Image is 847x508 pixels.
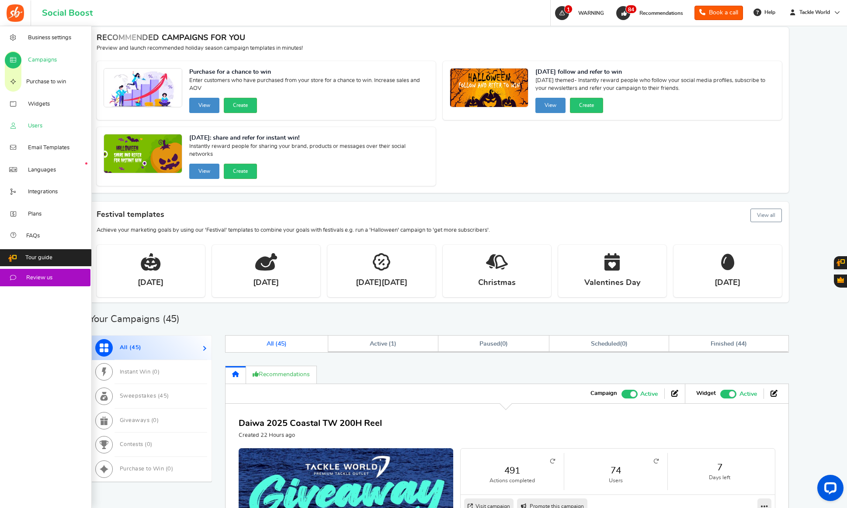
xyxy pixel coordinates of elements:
[762,9,775,16] span: Help
[153,418,157,423] span: 0
[625,5,637,14] span: 84
[189,143,429,160] span: Instantly reward people for sharing your brand, products or messages over their social networks
[104,69,182,108] img: Recommended Campaigns
[750,209,782,222] button: View all
[189,68,429,77] strong: Purchase for a chance to win
[750,5,780,19] a: Help
[28,100,50,108] span: Widgets
[469,464,555,477] a: 491
[640,389,658,399] span: Active
[7,4,24,22] img: Social Boost
[239,419,382,428] a: Daiwa 2025 Coastal TW 200H Reel
[132,345,139,350] span: 45
[160,393,167,399] span: 45
[26,232,40,240] span: FAQs
[479,341,508,347] span: ( )
[28,34,71,42] span: Business settings
[535,98,566,113] button: View
[28,122,42,130] span: Users
[120,418,159,423] span: Giveaways ( )
[834,275,847,288] button: Gratisfaction
[370,341,397,347] span: Active ( )
[28,144,69,152] span: Email Templates
[715,278,740,288] strong: [DATE]
[810,471,847,508] iframe: LiveChat chat widget
[584,278,640,288] strong: Valentines Day
[97,227,782,234] p: Achieve your marketing goals by using our 'Festival' templates to combine your goals with festiva...
[668,453,771,490] li: 7
[837,277,844,283] span: Gratisfaction
[189,164,219,179] button: View
[711,341,747,347] span: Finished ( )
[677,474,763,481] small: Days left
[28,56,57,64] span: Campaigns
[26,274,52,282] span: Review us
[253,278,279,288] strong: [DATE]
[478,278,516,288] strong: Christmas
[246,366,317,384] a: Recommendations
[591,341,627,347] span: ( )
[469,477,555,484] small: Actions completed
[28,188,58,196] span: Integrations
[120,369,160,375] span: Instant Win ( )
[239,432,382,439] p: Created 22 Hours ago
[573,464,659,477] a: 74
[154,369,158,375] span: 0
[120,345,142,350] span: All ( )
[615,6,687,20] a: 84 Recommendations
[97,207,782,224] h4: Festival templates
[267,341,287,347] span: All ( )
[25,254,52,262] span: Tour guide
[479,341,500,347] span: Paused
[578,10,604,16] span: WARNING
[120,442,153,447] span: Contests ( )
[738,341,745,347] span: 44
[224,98,257,113] button: Create
[166,314,177,324] span: 45
[591,341,620,347] span: Scheduled
[554,6,608,20] a: 1 WARNING
[590,390,617,398] strong: Campaign
[120,393,169,399] span: Sweepstakes ( )
[739,389,757,399] span: Active
[535,77,775,94] span: [DATE] themed- Instantly reward people who follow your social media profiles, subscribe to your n...
[535,68,775,77] strong: [DATE] follow and refer to win
[690,388,764,399] li: Widget activated
[570,98,603,113] button: Create
[796,9,833,16] span: Tackle World
[189,98,219,113] button: View
[356,278,407,288] strong: [DATE][DATE]
[639,10,683,16] span: Recommendations
[147,442,151,447] span: 0
[564,5,573,14] span: 1
[189,134,429,143] strong: [DATE]: share and refer for instant win!
[167,466,171,472] span: 0
[42,8,93,18] h1: Social Boost
[26,78,66,86] span: Purchase to win
[696,390,716,398] strong: Widget
[391,341,394,347] span: 1
[224,164,257,179] button: Create
[120,466,174,472] span: Purchase to Win ( )
[278,341,285,347] span: 45
[694,6,743,20] a: Book a call
[97,45,782,52] p: Preview and launch recommended holiday season campaign templates in minutes!
[138,278,163,288] strong: [DATE]
[502,341,506,347] span: 0
[90,315,180,323] h2: Your Campaigns ( )
[85,162,87,165] em: New
[28,166,56,174] span: Languages
[104,134,182,174] img: Recommended Campaigns
[573,477,659,484] small: Users
[622,341,625,347] span: 0
[97,34,782,43] h4: RECOMMENDED CAMPAIGNS FOR YOU
[189,77,429,94] span: Enter customers who have purchased from your store for a chance to win. Increase sales and AOV
[28,210,42,218] span: Plans
[450,69,528,108] img: Recommended Campaigns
